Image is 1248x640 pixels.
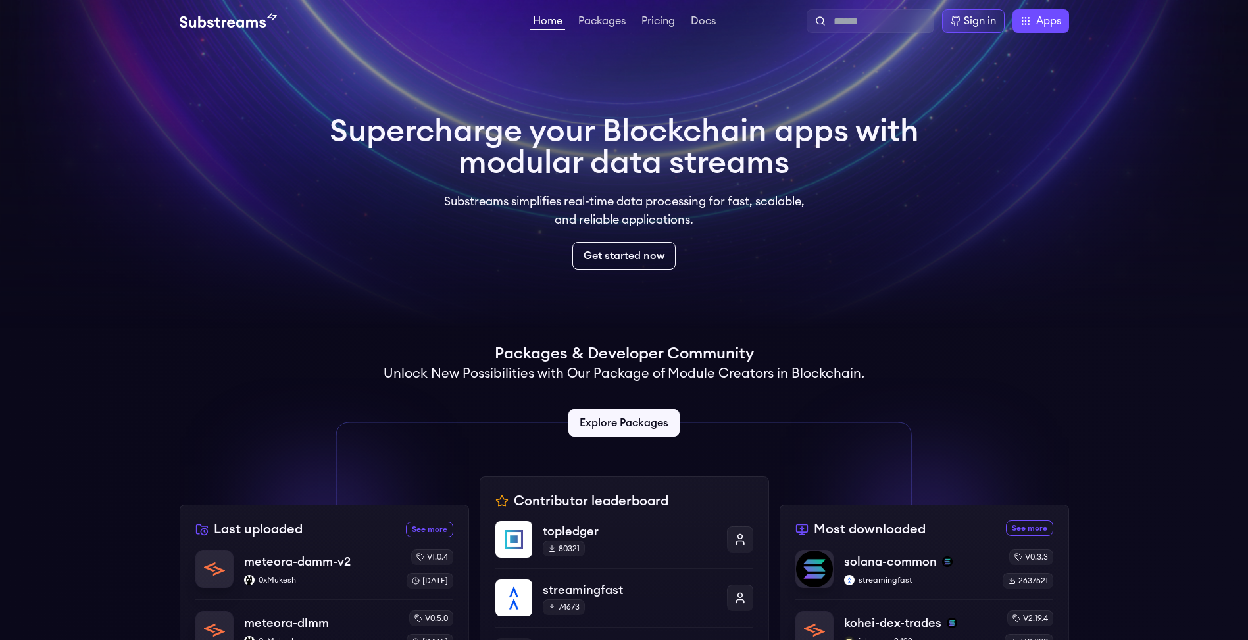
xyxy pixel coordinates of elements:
[844,614,941,632] p: kohei-dex-trades
[568,409,680,437] a: Explore Packages
[330,116,919,179] h1: Supercharge your Blockchain apps with modular data streams
[1009,549,1053,565] div: v0.3.3
[844,575,992,585] p: streamingfast
[495,521,532,558] img: topledger
[576,16,628,29] a: Packages
[543,522,716,541] p: topledger
[435,192,814,229] p: Substreams simplifies real-time data processing for fast, scalable, and reliable applications.
[244,575,255,585] img: 0xMukesh
[942,9,1005,33] a: Sign in
[409,610,453,626] div: v0.5.0
[1006,520,1053,536] a: See more most downloaded packages
[384,364,864,383] h2: Unlock New Possibilities with Our Package of Module Creators in Blockchain.
[1007,610,1053,626] div: v2.19.4
[947,618,957,628] img: solana
[195,549,453,599] a: meteora-damm-v2meteora-damm-v20xMukesh0xMukeshv1.0.4[DATE]
[543,599,585,615] div: 74673
[407,573,453,589] div: [DATE]
[244,614,329,632] p: meteora-dlmm
[796,551,833,587] img: solana-common
[795,549,1053,599] a: solana-commonsolana-commonsolanastreamingfaststreamingfastv0.3.32637521
[964,13,996,29] div: Sign in
[244,553,351,571] p: meteora-damm-v2
[406,522,453,537] a: See more recently uploaded packages
[572,242,676,270] a: Get started now
[942,556,953,567] img: solana
[411,549,453,565] div: v1.0.4
[495,343,754,364] h1: Packages & Developer Community
[1036,13,1061,29] span: Apps
[688,16,718,29] a: Docs
[244,575,396,585] p: 0xMukesh
[543,581,716,599] p: streamingfast
[495,521,753,568] a: topledgertopledger80321
[1003,573,1053,589] div: 2637521
[495,568,753,627] a: streamingfaststreamingfast74673
[196,551,233,587] img: meteora-damm-v2
[543,541,585,556] div: 80321
[530,16,565,30] a: Home
[844,553,937,571] p: solana-common
[495,579,532,616] img: streamingfast
[844,575,855,585] img: streamingfast
[180,13,277,29] img: Substream's logo
[639,16,678,29] a: Pricing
